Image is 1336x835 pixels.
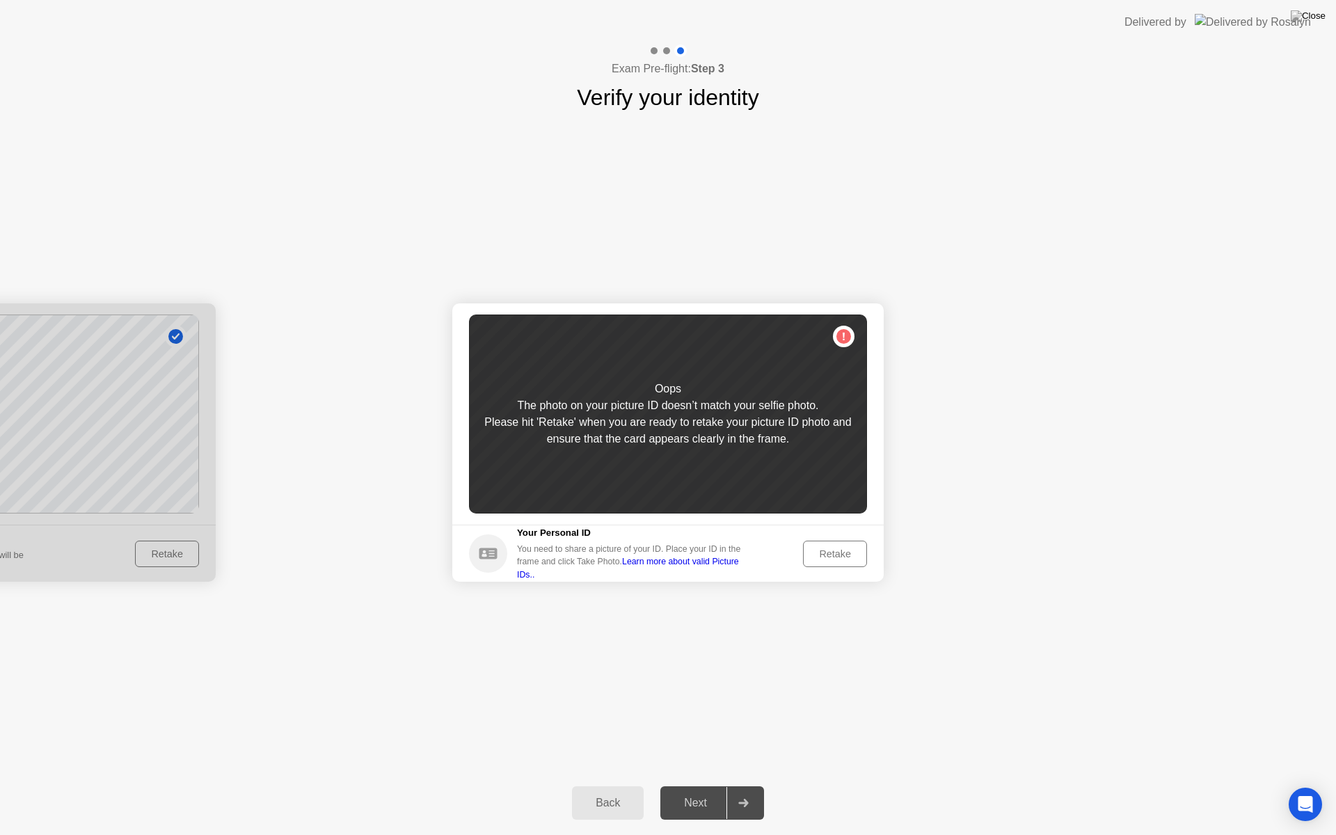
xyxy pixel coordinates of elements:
[1291,10,1326,22] img: Close
[808,548,862,559] div: Retake
[577,81,758,114] h1: Verify your identity
[517,397,818,414] div: The photo on your picture ID doesn’t match your selfie photo.
[660,786,764,820] button: Next
[691,63,724,74] b: Step 3
[469,414,867,447] div: Please hit 'Retake' when you are ready to retake your picture ID photo and ensure that the card a...
[517,526,751,540] h5: Your Personal ID
[612,61,724,77] h4: Exam Pre-flight:
[1289,788,1322,821] div: Open Intercom Messenger
[1124,14,1186,31] div: Delivered by
[517,557,739,579] a: Learn more about valid Picture IDs..
[576,797,639,809] div: Back
[803,541,867,567] button: Retake
[665,797,726,809] div: Next
[655,381,681,397] div: Oops
[1195,14,1311,30] img: Delivered by Rosalyn
[517,543,751,581] div: You need to share a picture of your ID. Place your ID in the frame and click Take Photo.
[572,786,644,820] button: Back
